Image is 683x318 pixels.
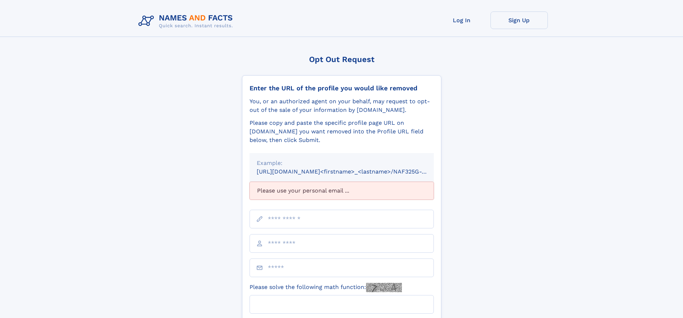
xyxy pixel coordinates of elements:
div: Enter the URL of the profile you would like removed [250,84,434,92]
div: You, or an authorized agent on your behalf, may request to opt-out of the sale of your informatio... [250,97,434,114]
a: Log In [433,11,490,29]
small: [URL][DOMAIN_NAME]<firstname>_<lastname>/NAF325G-xxxxxxxx [257,168,447,175]
div: Please copy and paste the specific profile page URL on [DOMAIN_NAME] you want removed into the Pr... [250,119,434,144]
div: Please use your personal email ... [250,182,434,200]
label: Please solve the following math function: [250,283,402,292]
div: Opt Out Request [242,55,441,64]
img: Logo Names and Facts [136,11,239,31]
a: Sign Up [490,11,548,29]
div: Example: [257,159,427,167]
